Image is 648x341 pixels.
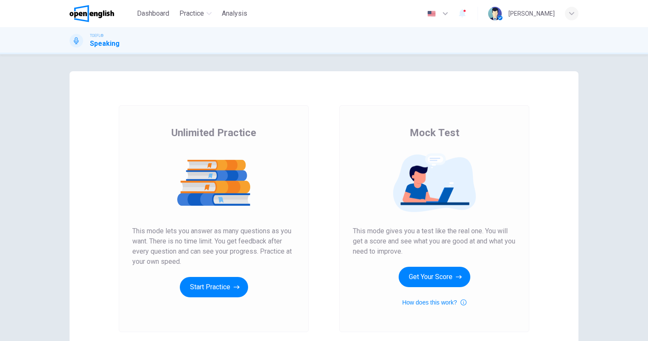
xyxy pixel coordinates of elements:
[410,126,459,140] span: Mock Test
[90,39,120,49] h1: Speaking
[508,8,555,19] div: [PERSON_NAME]
[353,226,516,257] span: This mode gives you a test like the real one. You will get a score and see what you are good at a...
[402,297,466,307] button: How does this work?
[132,226,295,267] span: This mode lets you answer as many questions as you want. There is no time limit. You get feedback...
[399,267,470,287] button: Get Your Score
[134,6,173,21] button: Dashboard
[488,7,502,20] img: Profile picture
[176,6,215,21] button: Practice
[426,11,437,17] img: en
[70,5,134,22] a: OpenEnglish logo
[218,6,251,21] button: Analysis
[70,5,114,22] img: OpenEnglish logo
[137,8,169,19] span: Dashboard
[90,33,103,39] span: TOEFL®
[180,277,248,297] button: Start Practice
[171,126,256,140] span: Unlimited Practice
[222,8,247,19] span: Analysis
[179,8,204,19] span: Practice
